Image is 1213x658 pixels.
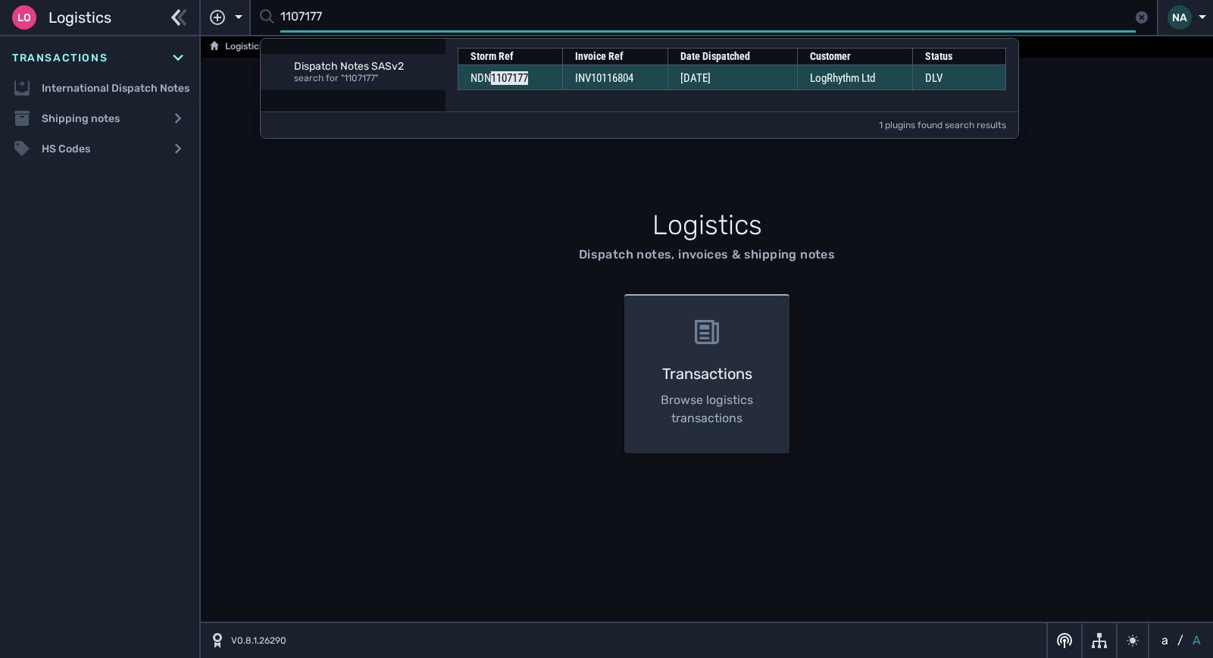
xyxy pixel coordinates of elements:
[1158,631,1171,650] button: a
[491,71,528,85] mark: 1107177
[12,50,108,66] span: Transactions
[680,71,711,85] span: [DATE]
[294,60,436,74] div: Dispatch Notes SASv2
[575,71,633,85] span: INV10116804
[48,6,111,29] span: Logistics
[810,49,900,64] div: Customer
[649,391,766,428] p: Browse logistics transactions
[280,3,1136,33] input: CTRL + / to Search
[615,294,799,453] a: Transactions Browse logistics transactions
[339,205,1074,246] h1: Logistics
[680,49,785,64] div: Date Dispatched
[471,71,528,85] span: NDN
[925,49,993,64] div: Status
[294,73,436,84] div: search for "1107177"
[1190,631,1204,650] button: A
[270,63,288,81] img: Dispatch Notes SASv2
[575,49,655,64] div: Invoice Ref
[231,634,286,647] span: V0.8.1.26290
[1177,631,1183,650] span: /
[579,246,835,264] div: Dispatch notes, invoices & shipping notes
[879,118,1006,132] span: 1 plugins found search results
[810,71,875,85] span: LogRhythm Ltd
[649,362,766,385] h3: Transactions
[1168,5,1192,30] div: NA
[471,49,550,64] div: Storm Ref
[12,5,36,30] div: Lo
[210,38,264,56] a: Logistics
[925,71,943,85] span: DLV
